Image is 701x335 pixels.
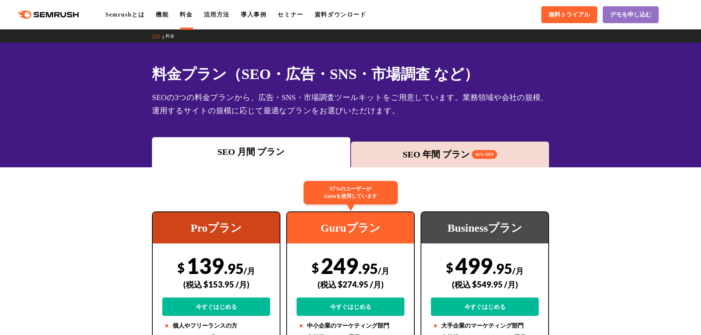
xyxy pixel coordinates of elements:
div: (税込 $274.95 /月) [297,271,404,297]
a: 料金 [166,33,180,39]
div: 249 [297,253,404,316]
span: 無料トライアル [549,11,590,19]
li: 中小企業のマーケティング部門 [297,321,404,330]
span: $ [446,260,453,275]
a: 無料トライアル [541,6,597,23]
a: 導入事例 [241,11,266,18]
div: (税込 $549.95 /月) [431,271,539,297]
span: /月 [244,266,255,276]
a: Semrushとは [105,11,145,18]
div: SEO 月間 プラン [156,145,347,158]
div: 139 [162,253,270,316]
span: デモを申し込む [610,11,651,19]
a: 今すぐはじめる [297,297,404,316]
div: 67%のユーザーが Guruを使用しています [304,181,398,204]
a: 活用方法 [204,11,230,18]
span: /月 [512,266,524,276]
a: TOP [152,33,166,39]
a: 機能 [156,11,169,18]
div: SEO 年間 プラン [355,148,546,161]
span: $ [177,260,185,275]
span: /月 [378,266,389,276]
a: 今すぐはじめる [431,297,539,316]
span: .95 [493,260,512,277]
li: 大手企業のマーケティング部門 [431,321,539,330]
a: セミナー [277,11,303,18]
span: 16% OFF [472,150,497,159]
div: (税込 $153.95 /月) [162,271,270,297]
a: 料金 [180,11,192,18]
a: 資料ダウンロード [315,11,367,18]
h1: 料金プラン（SEO・広告・SNS・市場調査 など） [152,63,549,85]
div: Proプラン [153,212,280,243]
div: Guruプラン [287,212,414,243]
div: 499 [431,253,539,316]
a: 今すぐはじめる [162,297,270,316]
span: .95 [224,260,244,277]
a: デモを申し込む [603,6,659,23]
span: .95 [358,260,378,277]
span: $ [312,260,319,275]
li: 個人やフリーランスの方 [162,321,270,330]
div: Businessプラン [421,212,548,243]
div: SEOの3つの料金プランから、広告・SNS・市場調査ツールキットをご用意しています。業務領域や会社の規模、運用するサイトの規模に応じて最適なプランをお選びいただけます。 [152,91,549,117]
